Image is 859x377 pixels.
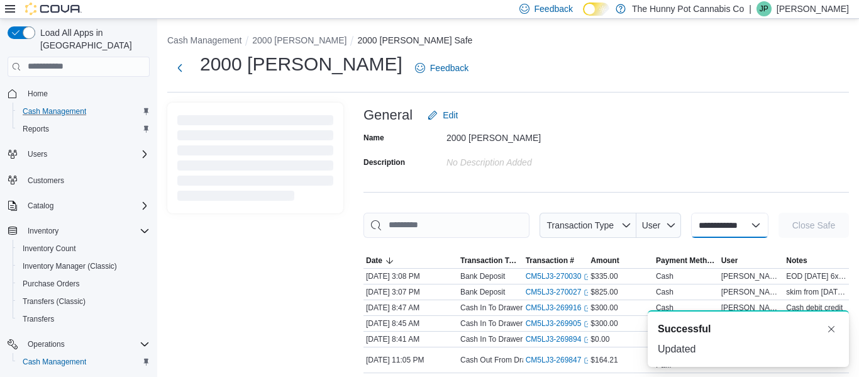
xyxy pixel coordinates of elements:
button: Inventory [3,222,155,240]
button: Date [363,253,458,268]
p: Bank Deposit [460,271,505,281]
button: Inventory Manager (Classic) [13,257,155,275]
img: Cova [25,3,82,15]
label: Description [363,157,405,167]
button: Operations [23,337,70,352]
button: Close Safe [779,213,849,238]
span: Cash Management [18,354,150,369]
p: Cash Out From Drawer (Cash 4 - Inventory) [460,355,607,365]
p: [PERSON_NAME] [777,1,849,16]
div: Cash [656,271,673,281]
button: User [719,253,784,268]
span: Loading [177,118,333,203]
svg: External link [584,357,591,364]
div: 2000 [PERSON_NAME] [446,128,615,143]
span: Catalog [23,198,150,213]
div: [DATE] 8:45 AM [363,316,458,331]
svg: External link [584,336,591,344]
span: Purchase Orders [18,276,150,291]
a: Cash Management [18,104,91,119]
span: Successful [658,322,711,337]
span: [PERSON_NAME] [721,287,782,297]
span: [PERSON_NAME] [721,271,782,281]
div: [DATE] 11:05 PM [363,352,458,368]
span: Cash Management [18,104,150,119]
span: Reports [23,124,49,134]
a: Home [23,86,53,101]
span: Cash Management [23,357,86,367]
div: [DATE] 8:41 AM [363,332,458,347]
div: No Description added [446,152,615,167]
div: Cash [656,287,673,297]
span: Feedback [535,3,573,15]
button: Operations [3,335,155,353]
span: Transaction Type [460,256,521,266]
p: The Hunny Pot Cannabis Co [632,1,744,16]
span: $164.21 [590,355,618,365]
a: CM5LJ3-269916External link [526,303,592,313]
span: Transaction Type [546,220,614,230]
span: Purchase Orders [23,279,80,289]
span: Customers [23,172,150,188]
div: Jenny Page [756,1,772,16]
div: Updated [658,342,839,357]
a: Transfers (Classic) [18,294,91,309]
a: Feedback [410,55,474,81]
button: Cash Management [13,103,155,120]
a: CM5LJ3-269905External link [526,318,592,329]
span: Amount [590,256,619,266]
button: Edit [423,103,463,128]
a: Transfers [18,312,59,327]
svg: External link [584,305,591,312]
svg: External link [584,289,591,296]
span: JP [760,1,768,16]
p: Cash In To Drawer (Cash 3) [460,318,554,329]
input: Dark Mode [583,3,609,16]
span: Home [28,89,48,99]
a: CM5LJ3-270030External link [526,271,592,281]
button: Customers [3,171,155,189]
span: Inventory Manager (Classic) [18,259,150,274]
button: Amount [588,253,653,268]
button: Purchase Orders [13,275,155,293]
button: User [636,213,681,238]
span: $0.00 [590,334,609,344]
span: Notes [786,256,807,266]
a: CM5LJ3-270027External link [526,287,592,297]
label: Name [363,133,384,143]
span: Inventory [28,226,58,236]
button: Catalog [3,197,155,215]
a: Purchase Orders [18,276,85,291]
a: CM5LJ3-269847External link [526,355,592,365]
button: Reports [13,120,155,138]
span: Catalog [28,201,53,211]
h3: General [363,108,413,123]
button: Transaction Type [540,213,636,238]
a: CM5LJ3-269894External link [526,334,592,344]
a: Inventory Count [18,241,81,256]
button: Transaction Type [458,253,523,268]
span: Users [23,147,150,162]
button: Cash Management [167,35,241,45]
button: Home [3,84,155,103]
span: Inventory Count [23,244,76,254]
nav: An example of EuiBreadcrumbs [167,34,849,49]
span: Reports [18,121,150,137]
span: Edit [443,109,458,121]
p: Cash In To Drawer (Cash 4 - Inventory) [460,334,592,344]
div: [DATE] 3:07 PM [363,284,458,300]
button: Inventory [23,223,64,239]
span: skim from [DATE] 4x100 2x50 16x320 1x5 [786,287,846,297]
svg: External link [584,273,591,281]
span: Load All Apps in [GEOGRAPHIC_DATA] [35,26,150,52]
span: $300.00 [590,303,618,313]
button: Notes [784,253,849,268]
span: Inventory Count [18,241,150,256]
a: Cash Management [18,354,91,369]
a: Reports [18,121,54,137]
button: Cash Management [13,353,155,371]
span: Operations [28,339,65,349]
a: Customers [23,173,69,188]
span: Users [28,149,47,159]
